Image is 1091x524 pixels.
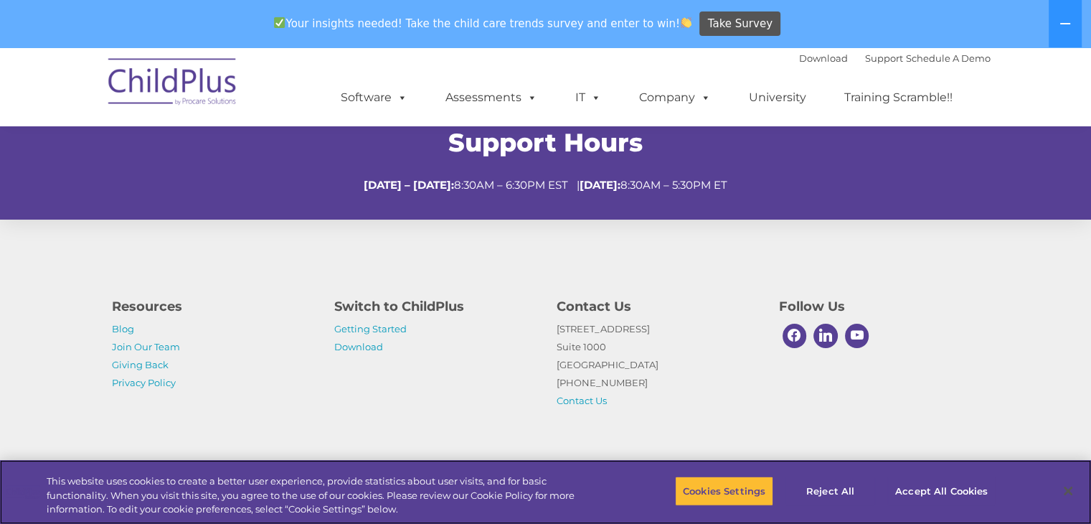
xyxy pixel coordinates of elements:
[841,320,873,352] a: Youtube
[865,52,903,64] a: Support
[675,476,773,506] button: Cookies Settings
[101,48,245,120] img: ChildPlus by Procare Solutions
[561,83,615,112] a: IT
[799,52,991,64] font: |
[699,11,780,37] a: Take Survey
[364,178,454,192] strong: [DATE] – [DATE]:
[557,395,607,406] a: Contact Us
[580,178,620,192] strong: [DATE]:
[735,83,821,112] a: University
[681,17,691,28] img: 👏
[112,296,313,317] h4: Resources
[887,476,996,506] button: Accept All Cookies
[906,52,991,64] a: Schedule A Demo
[112,341,180,352] a: Join Our Team
[47,474,600,517] div: This website uses cookies to create a better user experience, provide statistics about user visit...
[785,476,875,506] button: Reject All
[448,127,643,158] span: Support Hours
[112,377,176,388] a: Privacy Policy
[112,359,169,370] a: Giving Back
[810,320,841,352] a: Linkedin
[799,52,848,64] a: Download
[779,296,980,317] h4: Follow Us
[557,320,757,410] p: [STREET_ADDRESS] Suite 1000 [GEOGRAPHIC_DATA] [PHONE_NUMBER]
[334,296,535,317] h4: Switch to ChildPlus
[112,323,134,334] a: Blog
[830,83,967,112] a: Training Scramble!!
[268,9,698,37] span: Your insights needed! Take the child care trends survey and enter to win!
[708,11,773,37] span: Take Survey
[334,341,383,352] a: Download
[364,178,727,192] span: 8:30AM – 6:30PM EST | 8:30AM – 5:30PM ET
[274,17,285,28] img: ✅
[326,83,422,112] a: Software
[431,83,552,112] a: Assessments
[334,323,407,334] a: Getting Started
[625,83,725,112] a: Company
[1052,475,1084,507] button: Close
[779,320,811,352] a: Facebook
[557,296,757,317] h4: Contact Us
